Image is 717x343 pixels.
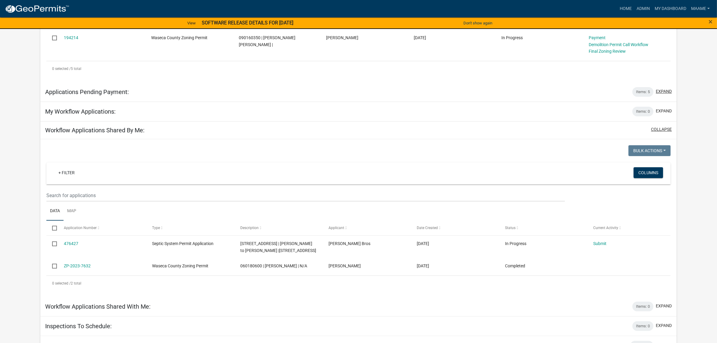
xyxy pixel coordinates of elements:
[593,241,606,246] a: Submit
[632,321,653,331] div: Items: 0
[239,35,295,47] span: 090160350 | SONIA DOMINGUEZ LARA |
[588,221,676,235] datatable-header-cell: Current Activity
[152,226,160,230] span: Type
[461,18,495,28] button: Don't show again
[589,35,606,40] a: Payment
[652,3,689,14] a: My Dashboard
[152,263,208,268] span: Waseca County Zoning Permit
[414,35,426,40] span: 11/21/2023
[329,263,361,268] span: Blake Kuiken
[632,87,653,97] div: Items: 5
[505,241,526,246] span: In Progress
[64,226,97,230] span: Application Number
[417,241,429,246] span: 09/10/2025
[45,108,116,115] h5: My Workflow Applications:
[656,303,672,309] button: expand
[52,67,71,71] span: 0 selected /
[505,226,516,230] span: Status
[589,42,649,47] a: Demolition Permit Call Workflow
[45,127,145,134] h5: Workflow Applications Shared By Me:
[323,221,411,235] datatable-header-cell: Applicant
[240,226,259,230] span: Description
[326,35,359,40] span: Sonia Lara
[64,241,78,246] a: 476427
[656,323,672,329] button: expand
[656,88,672,95] button: expand
[499,221,588,235] datatable-header-cell: Status
[45,303,151,310] h5: Workflow Applications Shared With Me:
[40,139,677,297] div: collapse
[46,189,565,202] input: Search for applications
[64,35,78,40] a: 194214
[651,126,672,133] button: collapse
[329,226,344,230] span: Applicant
[709,17,712,26] span: ×
[146,221,235,235] datatable-header-cell: Type
[235,221,323,235] datatable-header-cell: Description
[632,302,653,311] div: Items: 0
[151,35,207,40] span: Waseca County Zoning Permit
[185,18,198,28] a: View
[505,263,525,268] span: Completed
[589,49,626,54] a: Final Zoning Review
[45,323,112,330] h5: Inspections To Schedule:
[58,221,146,235] datatable-header-cell: Application Number
[417,226,438,230] span: Date Created
[634,3,652,14] a: Admin
[501,35,523,40] span: In Progress
[54,167,79,178] a: + Filter
[152,241,214,246] span: Septic System Permit Application
[417,263,429,268] span: 09/07/2023
[632,107,653,116] div: Items: 0
[628,145,671,156] button: Bulk Actions
[593,226,618,230] span: Current Activity
[64,263,91,268] a: ZP-2023-7632
[709,18,712,25] button: Close
[689,3,712,14] a: Maame
[46,221,58,235] datatable-header-cell: Select
[240,241,316,253] span: 14430 RICE LAKE DR | THERESA M DE JAGER to Steven Nusbaum |14430 RICE LAKE DR
[634,167,663,178] button: Columns
[64,202,80,221] a: Map
[617,3,634,14] a: Home
[46,202,64,221] a: Data
[52,281,71,285] span: 0 selected /
[411,221,499,235] datatable-header-cell: Date Created
[202,20,293,26] strong: SOFTWARE RELEASE DETAILS FOR [DATE]
[45,88,129,96] h5: Applications Pending Payment:
[656,108,672,114] button: expand
[240,263,307,268] span: 060180600 | LINDSAY R WOLFF | N/A
[46,276,671,291] div: 2 total
[46,61,671,76] div: 5 total
[329,241,370,246] span: James Bros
